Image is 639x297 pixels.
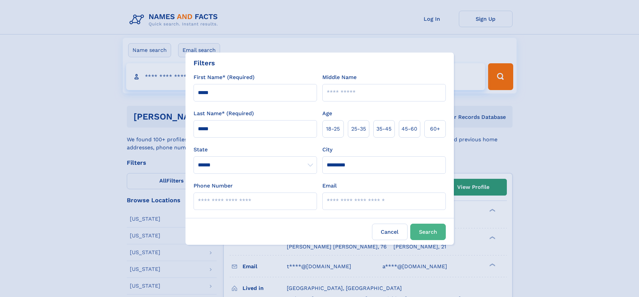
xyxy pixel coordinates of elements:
[194,182,233,190] label: Phone Number
[194,73,255,81] label: First Name* (Required)
[322,146,332,154] label: City
[322,73,357,81] label: Middle Name
[376,125,391,133] span: 35‑45
[351,125,366,133] span: 25‑35
[326,125,340,133] span: 18‑25
[322,182,337,190] label: Email
[410,224,446,240] button: Search
[194,58,215,68] div: Filters
[430,125,440,133] span: 60+
[322,109,332,118] label: Age
[194,109,254,118] label: Last Name* (Required)
[402,125,417,133] span: 45‑60
[194,146,317,154] label: State
[372,224,408,240] label: Cancel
